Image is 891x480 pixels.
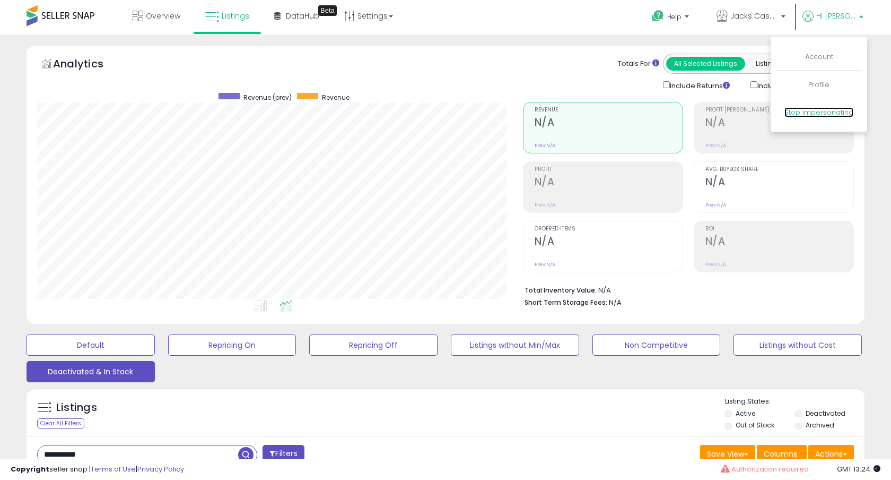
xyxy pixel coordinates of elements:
[643,2,700,35] a: Help
[309,335,438,356] button: Repricing Off
[745,57,824,71] button: Listings With Cost
[27,335,155,356] button: Default
[525,286,597,295] b: Total Inventory Value:
[27,361,155,382] button: Deactivated & In Stock
[655,79,742,91] div: Include Returns
[705,202,726,208] small: Prev: N/A
[609,297,622,307] span: N/A
[535,167,683,173] span: Profit
[651,10,665,23] i: Get Help
[535,116,683,131] h2: N/A
[816,11,856,21] span: Hi [PERSON_NAME]
[263,445,304,464] button: Filters
[222,11,249,21] span: Listings
[56,400,97,415] h5: Listings
[806,409,845,418] label: Deactivated
[666,57,745,71] button: All Selected Listings
[725,397,864,407] p: Listing States:
[243,93,292,102] span: Revenue (prev)
[11,465,184,475] div: seller snap | |
[808,445,854,463] button: Actions
[731,464,809,474] span: Authorization required
[730,11,778,21] span: Jacks Cases & [PERSON_NAME]'s Closet
[837,464,880,474] span: 2025-08-18 13:24 GMT
[705,116,853,131] h2: N/A
[286,11,319,21] span: DataHub
[705,226,853,232] span: ROI
[757,445,807,463] button: Columns
[318,5,337,16] div: Tooltip anchor
[146,11,180,21] span: Overview
[705,107,853,113] span: Profit [PERSON_NAME]
[535,176,683,190] h2: N/A
[618,59,659,69] div: Totals For
[525,283,846,296] li: N/A
[705,261,726,268] small: Prev: N/A
[764,449,797,459] span: Columns
[11,464,49,474] strong: Copyright
[705,235,853,250] h2: N/A
[784,107,853,117] a: Stop impersonating
[667,12,682,21] span: Help
[808,80,829,90] a: Profile
[742,79,842,91] div: Include Ad Spend
[37,418,84,428] div: Clear All Filters
[322,93,350,102] span: Revenue
[168,335,296,356] button: Repricing On
[592,335,721,356] button: Non Competitive
[535,142,555,149] small: Prev: N/A
[53,56,124,74] h5: Analytics
[91,464,136,474] a: Terms of Use
[535,107,683,113] span: Revenue
[525,298,607,307] b: Short Term Storage Fees:
[733,335,862,356] button: Listings without Cost
[700,445,755,463] button: Save View
[137,464,184,474] a: Privacy Policy
[535,202,555,208] small: Prev: N/A
[802,11,863,35] a: Hi [PERSON_NAME]
[535,235,683,250] h2: N/A
[535,226,683,232] span: Ordered Items
[705,176,853,190] h2: N/A
[705,142,726,149] small: Prev: N/A
[535,261,555,268] small: Prev: N/A
[451,335,579,356] button: Listings without Min/Max
[736,421,774,430] label: Out of Stock
[806,421,834,430] label: Archived
[705,167,853,173] span: Avg. Buybox Share
[805,52,833,62] a: Account
[736,409,755,418] label: Active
